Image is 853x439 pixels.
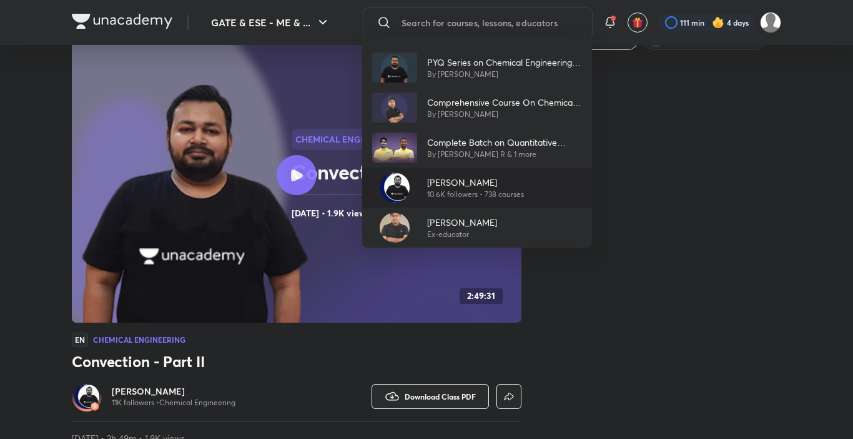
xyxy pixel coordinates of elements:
[362,88,592,128] a: AvatarComprehensive Course On Chemical Reaction Engineering For GATE 2026By [PERSON_NAME]
[427,189,524,200] p: 10.6K followers • 738 courses
[362,48,592,88] a: AvatarPYQ Series on Chemical Engineering MathematicsBy [PERSON_NAME]
[380,173,410,203] img: Avatar
[427,136,582,149] p: Complete Batch on Quantitative Aptitude & Reasoning (For Bank Exams/Placements/other Competitive ...
[372,93,417,123] img: Avatar
[427,229,497,240] p: Ex-educator
[427,216,497,229] p: [PERSON_NAME]
[362,168,592,208] a: Avatar[PERSON_NAME]10.6K followers • 738 courses
[380,213,410,243] img: Avatar
[427,69,582,80] p: By [PERSON_NAME]
[372,53,417,83] img: Avatar
[362,128,592,168] a: AvatarComplete Batch on Quantitative Aptitude & Reasoning (For Bank Exams/Placements/other Compet...
[372,133,417,163] img: Avatar
[362,208,592,248] a: Avatar[PERSON_NAME]Ex-educator
[427,56,582,69] p: PYQ Series on Chemical Engineering Mathematics
[427,176,524,189] p: [PERSON_NAME]
[427,109,582,120] p: By [PERSON_NAME]
[427,96,582,109] p: Comprehensive Course On Chemical Reaction Engineering For GATE 2026
[427,149,582,160] p: By [PERSON_NAME] R & 1 more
